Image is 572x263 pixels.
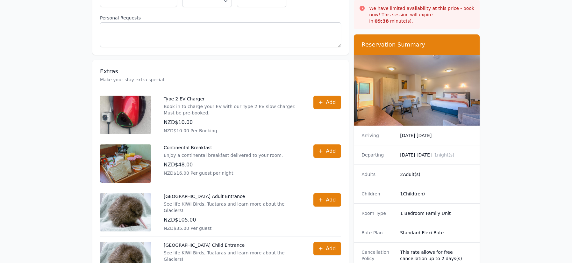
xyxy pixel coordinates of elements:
[164,201,301,214] p: See life KIWI Birds, Tuataras and learn more about the Glaciers!
[400,210,472,216] dd: 1 Bedroom Family Unit
[354,55,480,126] img: 1 Bedroom Family Unit
[164,170,283,176] p: NZD$16.00 Per guest per night
[164,193,301,200] p: [GEOGRAPHIC_DATA] Adult Entrance
[400,230,472,236] dd: Standard Flexi Rate
[313,96,341,109] button: Add
[164,144,283,151] p: Continental Breakfast
[361,230,395,236] dt: Rate Plan
[361,171,395,178] dt: Adults
[313,242,341,255] button: Add
[400,152,472,158] dd: [DATE] [DATE]
[400,191,472,197] dd: 1 Child(ren)
[164,96,301,102] p: Type 2 EV Charger
[164,242,301,248] p: [GEOGRAPHIC_DATA] Child Entrance
[100,193,151,231] img: West Coast Wildlife Centre Adult Entrance
[326,99,336,106] span: Add
[326,245,336,252] span: Add
[361,41,472,48] h3: Reservation Summary
[164,152,283,158] p: Enjoy a continental breakfast delivered to your room.
[164,103,301,116] p: Book in to charge your EV with our Type 2 EV slow charger. Must be pre-booked.
[100,96,151,134] img: Type 2 EV Charger
[326,196,336,204] span: Add
[361,210,395,216] dt: Room Type
[100,144,151,183] img: Continental Breakfast
[164,128,301,134] p: NZD$10.00 Per Booking
[434,152,454,157] span: 1 night(s)
[375,18,389,24] strong: 09 : 38
[400,132,472,139] dd: [DATE] [DATE]
[164,161,283,169] p: NZD$48.00
[369,5,475,24] p: We have limited availability at this price - book now! This session will expire in minute(s).
[164,250,301,262] p: See life KIWI Birds, Tuataras and learn more about the Glaciers!
[164,225,301,231] p: NZD$35.00 Per guest
[361,191,395,197] dt: Children
[361,152,395,158] dt: Departing
[313,144,341,158] button: Add
[100,77,341,83] p: Make your stay extra special
[100,68,341,75] h3: Extras
[361,132,395,139] dt: Arriving
[100,15,341,21] label: Personal Requests
[164,119,301,126] p: NZD$10.00
[313,193,341,207] button: Add
[164,216,301,224] p: NZD$105.00
[400,171,472,178] dd: 2 Adult(s)
[326,147,336,155] span: Add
